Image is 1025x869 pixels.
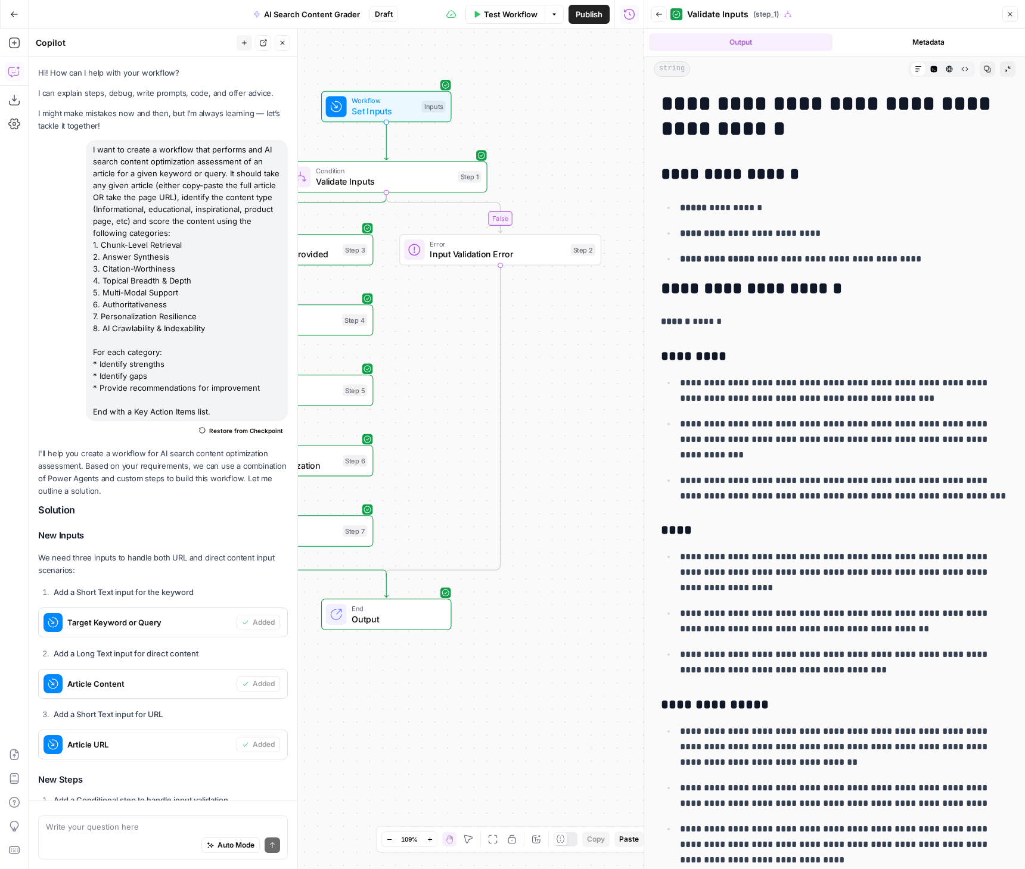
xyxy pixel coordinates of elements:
div: Step 6 [343,455,368,467]
span: Publish [576,8,602,20]
span: LLM · GPT-5 Mini [202,450,337,460]
span: Test Workflow [484,8,538,20]
g: Edge from start to step_1 [384,122,389,160]
button: Test Workflow [465,5,545,24]
span: Set Inputs [352,105,416,118]
button: Output [649,33,833,51]
span: Write Liquid Text [202,520,337,530]
button: Restore from Checkpoint [194,423,288,438]
div: Write Liquid TextFormat Analysis ResultsStep 7 [172,515,374,546]
span: Added [253,739,275,750]
div: Step 4 [342,314,368,326]
strong: Add a Short Text input for URL [54,709,163,719]
span: Article URL [67,739,232,750]
div: Copilot [36,37,233,49]
span: Output [352,612,440,625]
span: Web Page Scrape [202,239,337,249]
span: LLM · [PERSON_NAME] 4 [202,379,337,390]
p: Hi! How can I help with your workflow? [38,67,288,79]
div: Step 3 [343,244,368,256]
button: Paste [614,831,644,847]
strong: Add a Long Text input for direct content [54,649,198,658]
span: Validate Inputs [316,175,453,188]
span: Validate Inputs [687,8,748,20]
div: Inputs [421,101,445,113]
button: Copy [582,831,610,847]
button: Added [237,676,280,692]
span: Added [253,617,275,628]
div: Step 5 [343,385,368,397]
span: Added [253,678,275,689]
span: 109% [401,834,418,844]
g: Edge from step_1 to step_2 [386,192,502,233]
p: I'll help you create a workflow for AI search content optimization assessment. Based on your requ... [38,447,288,498]
div: Web Page ScrapeScrape Content if URL ProvidedStep 3 [172,234,374,265]
p: I can explain steps, debug, write prompts, code, and offer advice. [38,87,288,99]
g: Edge from step_2 to step_1-conditional-end [386,266,500,577]
div: Run Code · PythonPrepare ContentStep 4 [172,304,374,335]
span: Error [430,239,565,249]
span: Target Keyword or Query [67,616,232,628]
span: ( step_1 ) [753,9,779,20]
g: Edge from step_1-conditional-end to end [384,574,389,597]
span: Paste [619,834,639,845]
div: WorkflowSet InputsInputs [285,91,487,122]
span: Copy [587,834,605,845]
span: Workflow [352,95,416,105]
span: Draft [375,9,393,20]
span: Input Validation Error [430,248,565,261]
div: LLM · GPT-5 MiniAnalyze Content OptimizationStep 6 [172,445,374,476]
span: Scrape Content if URL Provided [202,248,337,261]
button: Auto Mode [201,837,260,853]
button: Metadata [837,33,1021,51]
div: Step 1 [458,171,481,183]
span: Format Analysis Results [202,529,337,542]
h3: New Inputs [38,528,288,544]
button: Added [237,737,280,752]
h3: New Steps [38,773,288,788]
div: ConditionValidate InputsStep 1 [285,161,487,192]
span: End [352,603,440,613]
button: Publish [569,5,610,24]
div: LLM · [PERSON_NAME] 4Identify Content TypeStep 5 [172,375,374,406]
p: I might make mistakes now and then, but I’m always learning — let’s tackle it together! [38,107,288,132]
span: Identify Content Type [202,388,337,401]
span: Prepare Content [202,318,337,331]
g: Edge from step_7 to step_1-conditional-end [272,547,386,577]
h2: Solution [38,504,288,516]
div: ErrorInput Validation ErrorStep 2 [399,234,601,265]
span: AI Search Content Grader [264,8,360,20]
div: Step 7 [343,525,368,537]
span: Analyze Content Optimization [202,459,337,472]
p: We need three inputs to handle both URL and direct content input scenarios: [38,552,288,577]
button: Added [237,615,280,630]
strong: Add a Conditional step to handle input validation [54,795,228,805]
span: string [654,61,690,77]
div: I want to create a workflow that performs and AI search content optimization assessment of an art... [86,140,288,421]
span: Restore from Checkpoint [209,426,283,435]
span: Condition [316,166,453,176]
div: EndOutput [285,599,487,630]
span: Auto Mode [218,840,254,851]
strong: Add a Short Text input for the keyword [54,587,194,597]
button: AI Search Content Grader [246,5,367,24]
div: Step 2 [571,244,596,256]
span: Article Content [67,678,232,690]
span: Run Code · Python [202,309,337,319]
